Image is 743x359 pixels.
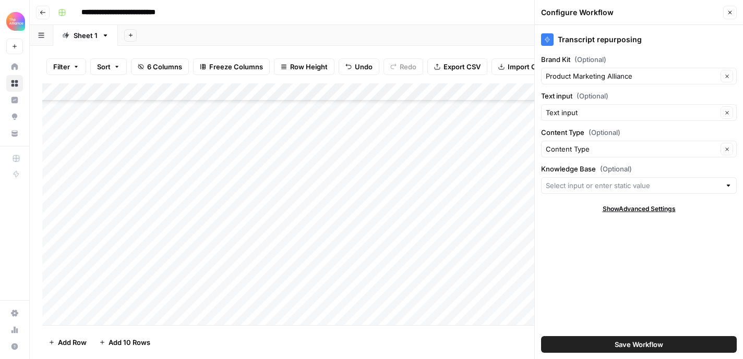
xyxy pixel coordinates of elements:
span: (Optional) [589,127,620,138]
input: Select input or enter static value [546,180,721,191]
span: 6 Columns [147,61,182,72]
button: Workspace: Alliance [6,8,23,34]
button: Undo [339,58,379,75]
a: Settings [6,305,23,321]
button: Freeze Columns [193,58,270,75]
button: Save Workflow [541,336,737,353]
a: Usage [6,321,23,338]
span: (Optional) [600,164,632,174]
a: Sheet 1 [53,25,118,46]
span: Redo [400,61,416,72]
input: Text input [546,107,717,118]
span: Freeze Columns [209,61,263,72]
a: Home [6,58,23,75]
span: Sort [97,61,111,72]
div: Sheet 1 [74,30,98,41]
img: Alliance Logo [6,12,25,31]
span: Filter [53,61,70,72]
span: (Optional) [577,91,608,101]
span: Save Workflow [615,339,663,350]
label: Brand Kit [541,54,737,65]
button: Add Row [42,334,93,351]
button: Add 10 Rows [93,334,157,351]
span: Add Row [58,337,87,348]
button: Filter [46,58,86,75]
span: (Optional) [574,54,606,65]
label: Knowledge Base [541,164,737,174]
span: Export CSV [444,61,481,72]
button: 6 Columns [131,58,189,75]
button: Redo [384,58,423,75]
input: Content Type [546,144,717,154]
a: Browse [6,75,23,92]
input: Product Marketing Alliance [546,71,717,81]
span: Row Height [290,61,328,72]
button: Export CSV [427,58,487,75]
span: Import CSV [508,61,545,72]
button: Import CSV [492,58,552,75]
button: Row Height [274,58,334,75]
span: Show Advanced Settings [603,204,676,214]
label: Text input [541,91,737,101]
a: Opportunities [6,108,23,125]
label: Content Type [541,127,737,138]
span: Add 10 Rows [109,337,150,348]
button: Help + Support [6,338,23,355]
button: Sort [90,58,127,75]
a: Insights [6,92,23,108]
span: Undo [355,61,373,72]
a: Your Data [6,125,23,142]
div: Transcript repurposing [541,33,737,46]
